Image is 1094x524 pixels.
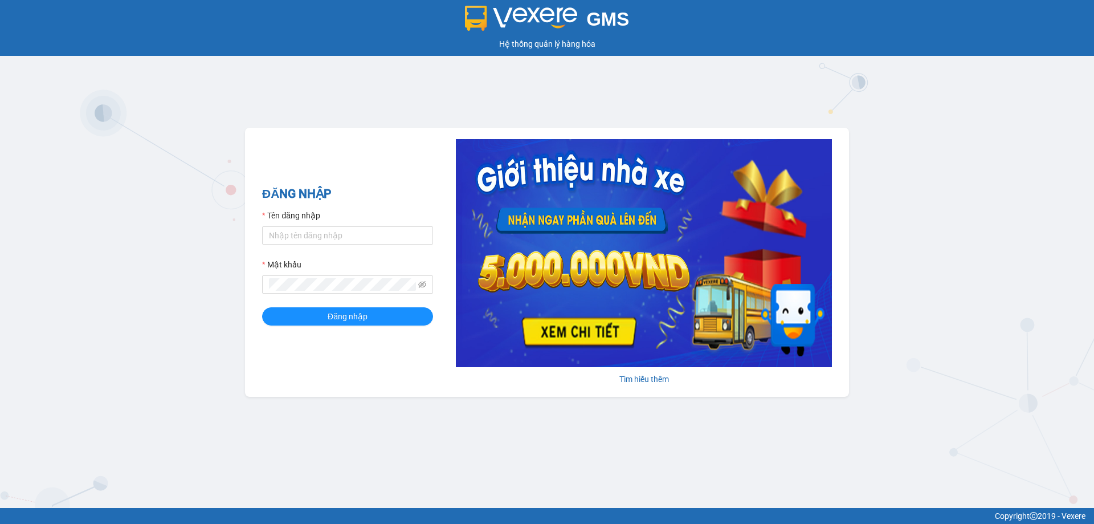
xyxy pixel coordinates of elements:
img: banner-0 [456,139,832,367]
span: copyright [1030,512,1038,520]
div: Copyright 2019 - Vexere [9,510,1085,522]
div: Hệ thống quản lý hàng hóa [3,38,1091,50]
label: Mật khẩu [262,258,301,271]
div: Tìm hiểu thêm [456,373,832,385]
h2: ĐĂNG NHẬP [262,185,433,204]
span: GMS [586,9,629,30]
img: logo 2 [465,6,578,31]
span: Đăng nhập [328,310,368,323]
a: GMS [465,17,630,26]
input: Tên đăng nhập [262,226,433,245]
label: Tên đăng nhập [262,209,320,222]
button: Đăng nhập [262,307,433,326]
span: eye-invisible [418,281,426,289]
input: Mật khẩu [269,278,416,291]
